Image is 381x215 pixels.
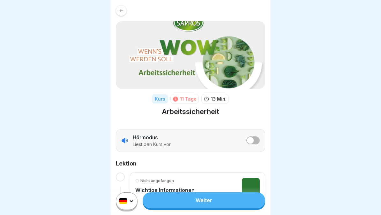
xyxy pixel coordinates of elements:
[211,96,227,102] p: 13 Min.
[133,142,171,147] p: Liest den Kurs vor
[246,136,260,144] button: listener mode
[135,178,260,203] a: Nicht angefangenWichtige Informationen
[143,192,265,208] a: Weiter
[116,160,265,167] h2: Lektion
[116,21,265,89] img: lznwvr82wpecqkh5vfti2rdl.png
[152,94,168,104] div: Kurs
[119,198,127,204] img: de.svg
[242,178,260,203] img: iuq7n2nwj8w0mmx8au5u9rd0.png
[162,107,219,116] h1: Arbeitssicherheit
[133,134,158,141] p: Hörmodus
[135,187,195,193] p: Wichtige Informationen
[180,96,197,102] div: 11 Tage
[140,178,174,184] p: Nicht angefangen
